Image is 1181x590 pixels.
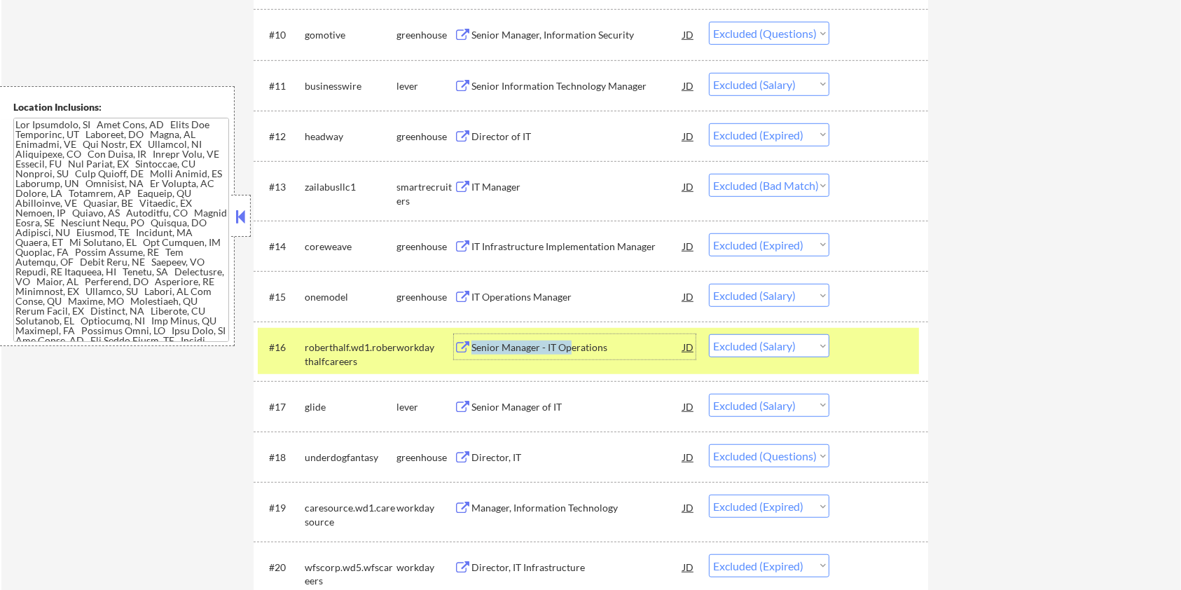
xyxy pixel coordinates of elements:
div: workday [396,561,454,575]
div: onemodel [305,290,396,304]
div: #15 [269,290,293,304]
div: Senior Manager of IT [471,400,683,414]
div: #16 [269,341,293,355]
div: #18 [269,451,293,465]
div: caresource.wd1.caresource [305,501,396,528]
div: JD [682,284,696,309]
div: greenhouse [396,240,454,254]
div: JD [682,334,696,359]
div: businesswire [305,79,396,93]
div: gomotive [305,28,396,42]
div: JD [682,174,696,199]
div: Senior Manager - IT Operations [471,341,683,355]
div: JD [682,444,696,469]
div: IT Infrastructure Implementation Manager [471,240,683,254]
div: smartrecruiters [396,180,454,207]
div: #12 [269,130,293,144]
div: Director, IT [471,451,683,465]
div: #17 [269,400,293,414]
div: #10 [269,28,293,42]
div: JD [682,233,696,259]
div: IT Manager [471,180,683,194]
div: roberthalf.wd1.roberthalfcareers [305,341,396,368]
div: Director of IT [471,130,683,144]
div: JD [682,554,696,579]
div: Senior Manager, Information Security [471,28,683,42]
div: Location Inclusions: [13,100,229,114]
div: JD [682,123,696,149]
div: JD [682,73,696,98]
div: #14 [269,240,293,254]
div: zailabusllc1 [305,180,396,194]
div: JD [682,394,696,419]
div: coreweave [305,240,396,254]
div: wfscorp.wd5.wfscareers [305,561,396,588]
div: #19 [269,501,293,515]
div: JD [682,22,696,47]
div: lever [396,79,454,93]
div: greenhouse [396,130,454,144]
div: underdogfantasy [305,451,396,465]
div: #11 [269,79,293,93]
div: workday [396,341,454,355]
div: greenhouse [396,451,454,465]
div: Senior Information Technology Manager [471,79,683,93]
div: workday [396,501,454,515]
div: #20 [269,561,293,575]
div: #13 [269,180,293,194]
div: JD [682,495,696,520]
div: Director, IT Infrastructure [471,561,683,575]
div: lever [396,400,454,414]
div: greenhouse [396,28,454,42]
div: greenhouse [396,290,454,304]
div: headway [305,130,396,144]
div: glide [305,400,396,414]
div: Manager, Information Technology [471,501,683,515]
div: IT Operations Manager [471,290,683,304]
